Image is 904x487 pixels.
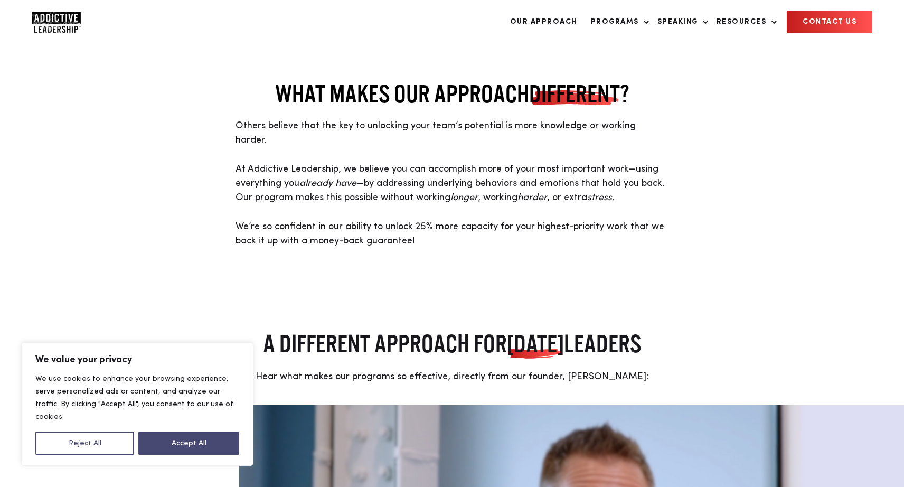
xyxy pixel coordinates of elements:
button: Reject All [35,432,134,455]
button: Accept All [138,432,239,455]
a: CONTACT US [787,11,872,33]
h2: WHAT MAKES OUR APPROACH ? [236,79,668,108]
em: longer [450,193,478,202]
em: stress. [587,193,615,202]
h2: A DIFFERENT APPROACH FOR LEADERS [239,327,665,359]
span: DIFFERENT [529,79,620,108]
span: Hear what makes our programs so effective, directly from our founder, [PERSON_NAME]: [256,372,648,381]
a: Our Approach [505,11,583,33]
span: At Addictive Leadership, we believe you can accomplish more of your most important work—using eve... [236,164,664,202]
p: We value your privacy [35,353,239,366]
em: harder [517,193,547,202]
span: [DATE] [507,327,564,359]
em: already have [299,179,356,188]
p: We use cookies to enhance your browsing experience, serve personalized ads or content, and analyz... [35,372,239,423]
a: Home [32,12,95,33]
span: Others believe that the key to unlocking your team’s potential is more knowledge or working harder. [236,121,636,145]
a: Programs [586,11,649,33]
a: Resources [711,11,777,33]
span: We’re so confident in our ability to unlock 25% more capacity for your highest-priority work that... [236,222,664,246]
div: We value your privacy [21,342,253,466]
img: Company Logo [32,12,81,33]
a: Speaking [652,11,709,33]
